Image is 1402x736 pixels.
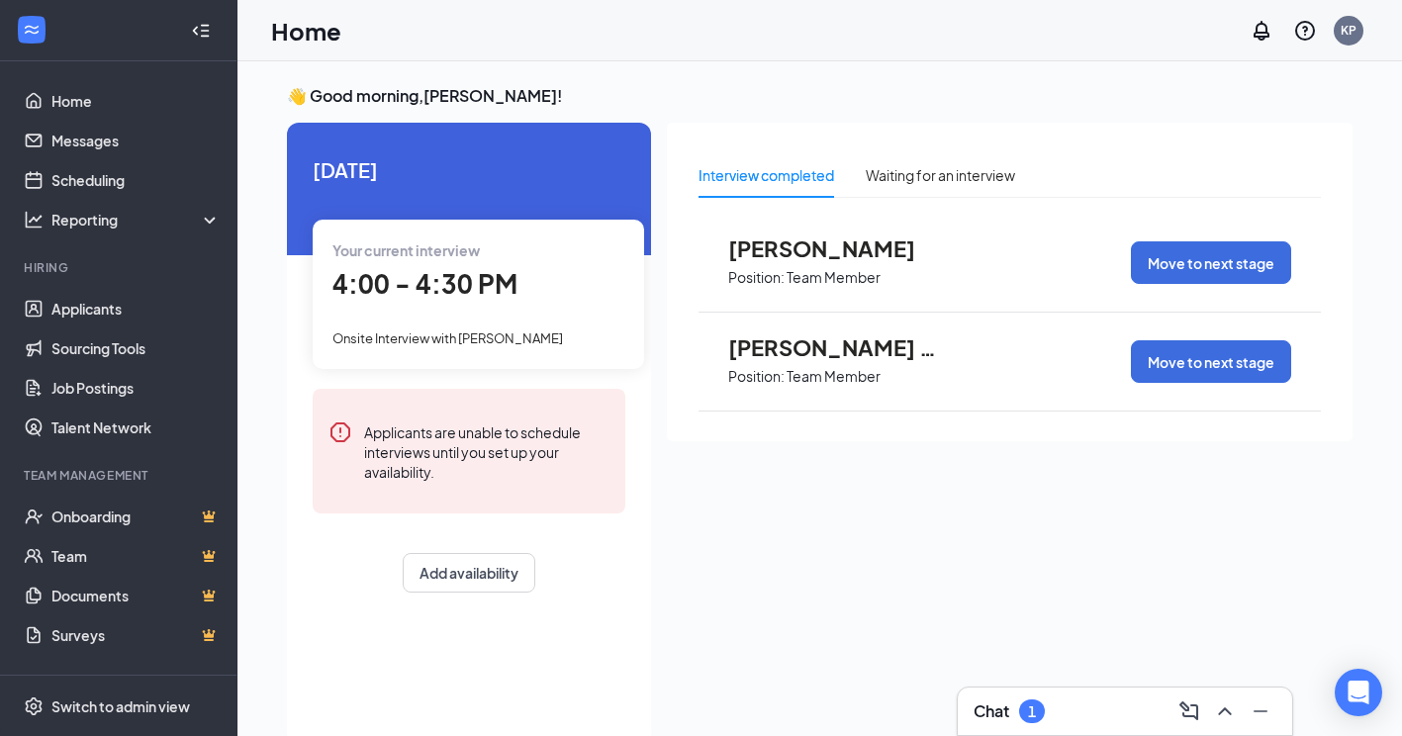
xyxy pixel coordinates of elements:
a: Scheduling [51,160,221,200]
div: Reporting [51,210,222,230]
a: SurveysCrown [51,615,221,655]
svg: Collapse [191,21,211,41]
button: ComposeMessage [1173,695,1205,727]
a: OnboardingCrown [51,497,221,536]
a: Home [51,81,221,121]
span: Your current interview [332,241,480,259]
span: Onsite Interview with [PERSON_NAME] [332,330,563,346]
svg: ChevronUp [1213,699,1237,723]
svg: WorkstreamLogo [22,20,42,40]
span: 4:00 - 4:30 PM [332,267,517,300]
a: Job Postings [51,368,221,408]
a: TeamCrown [51,536,221,576]
div: Interview completed [699,164,834,186]
svg: QuestionInfo [1293,19,1317,43]
h3: Chat [974,700,1009,722]
div: Applicants are unable to schedule interviews until you set up your availability. [364,420,609,482]
p: Position: [728,367,785,386]
span: [PERSON_NAME] Mister [728,334,946,360]
button: Add availability [403,553,535,593]
button: ChevronUp [1209,695,1241,727]
svg: Analysis [24,210,44,230]
svg: Minimize [1249,699,1272,723]
a: Messages [51,121,221,160]
a: Sourcing Tools [51,328,221,368]
div: Open Intercom Messenger [1335,669,1382,716]
span: [DATE] [313,154,625,185]
span: [PERSON_NAME] [728,235,946,261]
p: Team Member [787,268,881,287]
p: Position: [728,268,785,287]
svg: Settings [24,696,44,716]
a: Talent Network [51,408,221,447]
p: Team Member [787,367,881,386]
div: Waiting for an interview [866,164,1015,186]
svg: ComposeMessage [1177,699,1201,723]
svg: Notifications [1250,19,1273,43]
svg: Error [328,420,352,444]
a: DocumentsCrown [51,576,221,615]
div: Team Management [24,467,217,484]
h1: Home [271,14,341,47]
button: Move to next stage [1131,241,1291,284]
a: Applicants [51,289,221,328]
div: Hiring [24,259,217,276]
div: KP [1341,22,1356,39]
div: 1 [1028,703,1036,720]
button: Move to next stage [1131,340,1291,383]
button: Minimize [1245,695,1276,727]
div: Switch to admin view [51,696,190,716]
h3: 👋 Good morning, [PERSON_NAME] ! [287,85,1353,107]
